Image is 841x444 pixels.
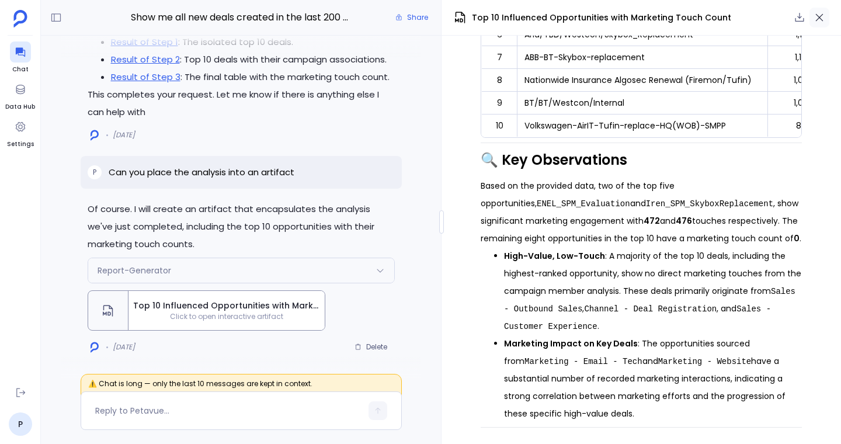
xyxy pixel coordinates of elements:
[482,46,517,69] td: 7
[481,150,802,170] h2: 🔍 Key Observations
[537,199,630,209] code: ENEL_SPM_Evaluation
[407,13,428,22] span: Share
[109,165,294,179] p: Can you place the analysis into an artifact
[517,69,768,92] td: Nationwide Insurance Algosec Renewal (Firemon/Tufin)
[128,312,325,321] span: Click to open interactive artifact
[88,290,325,331] button: Top 10 Influenced Opportunities with Marketing Touch CountClick to open interactive artifact
[482,69,517,92] td: 8
[133,300,320,312] span: Top 10 Influenced Opportunities with Marketing Touch Count
[10,41,31,74] a: Chat
[517,46,768,69] td: ABB-BT-Skybox-replacement
[347,338,395,356] button: Delete
[91,130,99,141] img: logo
[111,51,395,68] li: : Top 10 deals with their campaign associations.
[111,53,180,65] a: Result of Step 2
[5,102,35,112] span: Data Hub
[111,68,395,86] li: : The final table with the marketing touch count.
[504,338,638,349] strong: Marketing Impact on Key Deals
[504,335,802,422] li: : The opportunities sourced from and have a substantial number of recorded marketing interactions...
[113,342,135,352] span: [DATE]
[10,65,31,74] span: Chat
[472,12,731,24] span: Top 10 Influenced Opportunities with Marketing Touch Count
[113,130,135,140] span: [DATE]
[5,79,35,112] a: Data Hub
[13,10,27,27] img: petavue logo
[504,247,802,335] li: : A majority of the top 10 deals, including the highest-ranked opportunity, show no direct market...
[111,71,180,83] a: Result of Step 3
[9,412,32,436] a: P
[524,357,642,366] code: Marketing - Email - Tech
[98,265,171,276] span: Report-Generator
[88,86,395,121] p: This completes your request. Let me know if there is anything else I can help with
[644,215,660,227] strong: 472
[88,200,395,253] p: Of course. I will create an artifact that encapsulates the analysis we've just completed, includi...
[481,177,802,247] p: Based on the provided data, two of the top five opportunities, and , show significant marketing e...
[7,116,34,149] a: Settings
[482,115,517,137] td: 10
[93,168,96,177] span: P
[794,233,800,244] strong: 0
[482,92,517,115] td: 9
[646,199,773,209] code: Iren_SPM_SkyboxReplacement
[584,304,717,314] code: Channel - Deal Registration
[504,250,605,262] strong: High-Value, Low-Touch
[81,374,402,401] span: ⚠️ Chat is long — only the last 10 messages are kept in context.
[131,10,351,25] span: Show me all new deals created in the last 200 days list and list them by source also show me the ...
[517,92,768,115] td: BT/BT/Westcon/Internal
[388,9,435,26] button: Share
[517,115,768,137] td: Volkswagen-AirIT-Tufin-replace-HQ(WOB)-SMPP
[366,342,387,352] span: Delete
[676,215,692,227] strong: 476
[7,140,34,149] span: Settings
[91,342,99,353] img: logo
[658,357,752,366] code: Marketing - Website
